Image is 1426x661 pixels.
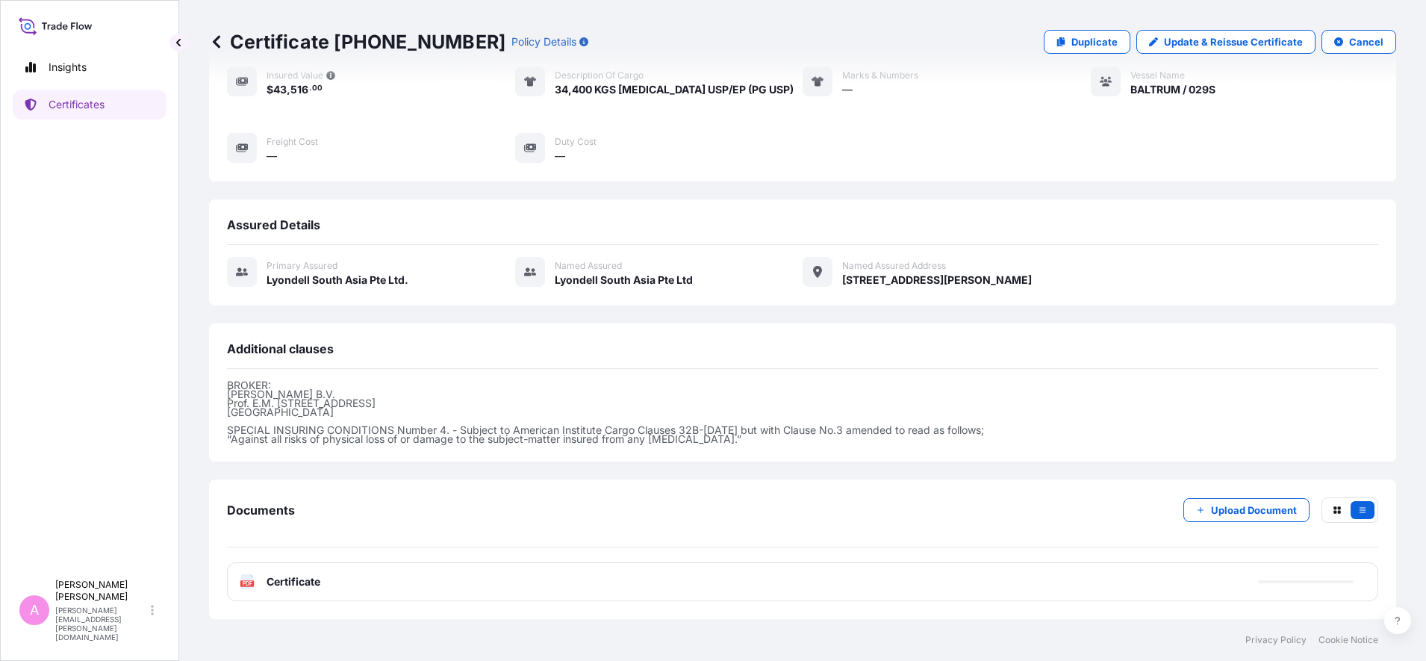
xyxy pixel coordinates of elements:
span: Lyondell South Asia Pte Ltd [555,273,693,288]
a: Cookie Notice [1318,634,1378,646]
span: Assured Details [227,217,320,232]
span: Documents [227,503,295,518]
a: Insights [13,52,166,82]
span: — [555,149,565,164]
span: 34,400 KGS [MEDICAL_DATA] USP/EP (PG USP) [555,82,794,97]
p: Policy Details [511,34,576,49]
span: $ [267,84,273,95]
span: 516 [290,84,308,95]
a: Update & Reissue Certificate [1136,30,1316,54]
p: Duplicate [1071,34,1118,49]
span: [STREET_ADDRESS][PERSON_NAME] [842,273,1032,288]
span: Freight Cost [267,136,318,148]
span: . [309,86,311,91]
p: BROKER: [PERSON_NAME] B.V. Prof. E.M. [STREET_ADDRESS] [GEOGRAPHIC_DATA] SPECIAL INSURING CONDITI... [227,381,1378,444]
span: Additional clauses [227,341,334,356]
span: Duty Cost [555,136,597,148]
span: — [267,149,277,164]
span: 00 [312,86,323,91]
span: BALTRUM / 029S [1130,82,1215,97]
a: Duplicate [1044,30,1130,54]
text: PDF [243,581,252,586]
span: Certificate [267,574,320,589]
a: Privacy Policy [1245,634,1307,646]
a: Certificates [13,90,166,120]
span: Primary assured [267,260,337,272]
span: 43 [273,84,287,95]
button: Cancel [1321,30,1396,54]
span: A [30,603,39,618]
p: Certificate [PHONE_NUMBER] [209,30,505,54]
p: Insights [49,60,87,75]
p: [PERSON_NAME][EMAIL_ADDRESS][PERSON_NAME][DOMAIN_NAME] [55,606,148,642]
p: Update & Reissue Certificate [1164,34,1303,49]
span: — [842,82,853,97]
span: Lyondell South Asia Pte Ltd. [267,273,408,288]
p: Certificates [49,97,105,112]
p: [PERSON_NAME] [PERSON_NAME] [55,579,148,603]
button: Upload Document [1183,498,1310,522]
p: Upload Document [1211,503,1297,518]
p: Cancel [1349,34,1383,49]
span: Named Assured Address [842,260,946,272]
span: Named Assured [555,260,622,272]
span: , [287,84,290,95]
